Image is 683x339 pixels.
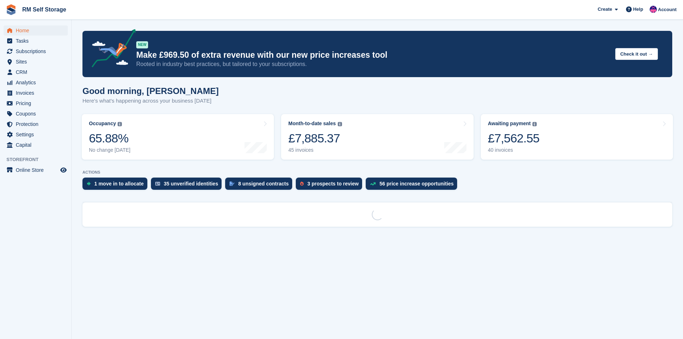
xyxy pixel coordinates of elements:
[4,130,68,140] a: menu
[4,67,68,77] a: menu
[481,114,673,160] a: Awaiting payment £7,562.55 40 invoices
[16,57,59,67] span: Sites
[4,119,68,129] a: menu
[89,147,131,153] div: No change [DATE]
[164,181,218,187] div: 35 unverified identities
[4,46,68,56] a: menu
[16,67,59,77] span: CRM
[82,97,219,105] p: Here's what's happening across your business [DATE]
[136,50,610,60] p: Make £969.50 of extra revenue with our new price increases tool
[288,147,342,153] div: 45 invoices
[4,25,68,36] a: menu
[650,6,657,13] img: Roger Marsh
[16,119,59,129] span: Protection
[151,178,226,193] a: 35 unverified identities
[300,182,304,186] img: prospect-51fa495bee0391a8d652442698ab0144808aea92771e9ea1ae160a38d050c398.svg
[225,178,296,193] a: 8 unsigned contracts
[238,181,289,187] div: 8 unsigned contracts
[19,4,69,15] a: RM Self Storage
[136,41,148,48] div: NEW
[379,181,454,187] div: 56 price increase opportunities
[16,98,59,108] span: Pricing
[82,178,151,193] a: 1 move in to allocate
[288,121,336,127] div: Month-to-date sales
[281,114,473,160] a: Month-to-date sales £7,885.37 45 invoices
[615,48,658,60] button: Check it out →
[4,57,68,67] a: menu
[288,131,342,146] div: £7,885.37
[16,88,59,98] span: Invoices
[488,131,540,146] div: £7,562.55
[4,140,68,150] a: menu
[16,165,59,175] span: Online Store
[532,122,537,126] img: icon-info-grey-7440780725fd019a000dd9b08b2336e03edf1995a4989e88bcd33f0948082b44.svg
[598,6,612,13] span: Create
[118,122,122,126] img: icon-info-grey-7440780725fd019a000dd9b08b2336e03edf1995a4989e88bcd33f0948082b44.svg
[6,4,16,15] img: stora-icon-8386f47178a22dfd0bd8f6a31ec36ba5ce8667c1dd55bd0f319d3a0aa187defe.svg
[366,178,461,193] a: 56 price increase opportunities
[338,122,342,126] img: icon-info-grey-7440780725fd019a000dd9b08b2336e03edf1995a4989e88bcd33f0948082b44.svg
[82,86,219,96] h1: Good morning, [PERSON_NAME]
[6,156,71,163] span: Storefront
[59,166,68,174] a: Preview store
[16,109,59,119] span: Coupons
[16,140,59,150] span: Capital
[488,147,540,153] div: 40 invoices
[16,46,59,56] span: Subscriptions
[4,77,68,88] a: menu
[86,29,136,70] img: price-adjustments-announcement-icon-8257ccfd72463d97f412b2fc003d46551f7dbcb40ab6d574587a9cd5c0d94...
[4,36,68,46] a: menu
[87,182,91,186] img: move_ins_to_allocate_icon-fdf77a2bb77ea45bf5b3d319d69a93e2d87916cf1d5bf7949dd705db3b84f3ca.svg
[488,121,531,127] div: Awaiting payment
[4,88,68,98] a: menu
[16,25,59,36] span: Home
[4,109,68,119] a: menu
[229,182,234,186] img: contract_signature_icon-13c848040528278c33f63329250d36e43548de30e8caae1d1a13099fd9432cc5.svg
[136,60,610,68] p: Rooted in industry best practices, but tailored to your subscriptions.
[89,121,116,127] div: Occupancy
[94,181,144,187] div: 1 move in to allocate
[16,77,59,88] span: Analytics
[4,98,68,108] a: menu
[16,130,59,140] span: Settings
[4,165,68,175] a: menu
[370,182,376,185] img: price_increase_opportunities-93ffe204e8149a01c8c9dc8f82e8f89637d9d84a8eef4429ea346261dce0b2c0.svg
[82,170,672,175] p: ACTIONS
[155,182,160,186] img: verify_identity-adf6edd0f0f0b5bbfe63781bf79b02c33cf7c696d77639b501bdc392416b5a36.svg
[89,131,131,146] div: 65.88%
[307,181,359,187] div: 3 prospects to review
[633,6,643,13] span: Help
[16,36,59,46] span: Tasks
[658,6,677,13] span: Account
[82,114,274,160] a: Occupancy 65.88% No change [DATE]
[296,178,366,193] a: 3 prospects to review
